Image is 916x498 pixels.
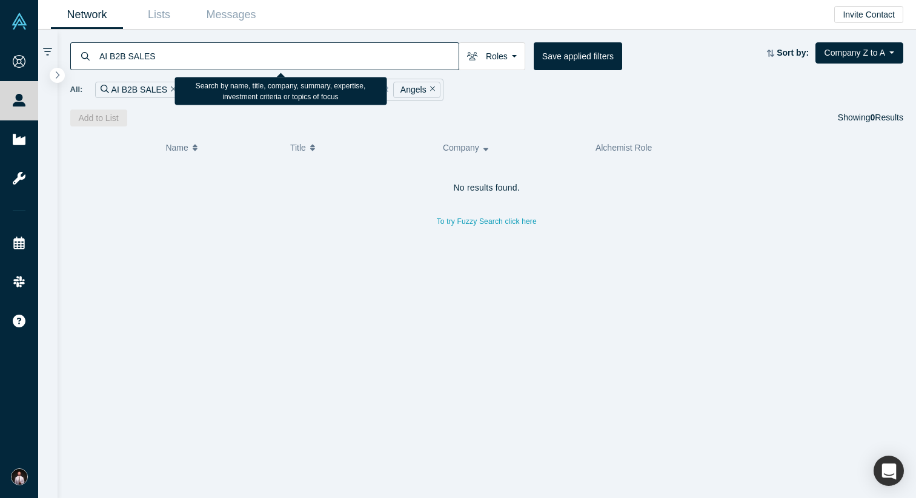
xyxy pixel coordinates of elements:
a: Network [51,1,123,29]
span: Name [165,135,188,160]
h4: No results found. [70,183,904,193]
button: Remove Filter [241,83,250,97]
span: All: [70,84,83,96]
span: Alchemist Role [596,143,652,152]
a: Lists [123,1,195,29]
strong: 0 [871,113,875,122]
button: Company Z to A [815,42,903,64]
div: Showing [838,110,903,126]
button: Remove Filter [426,83,436,97]
button: Name [165,135,277,160]
button: Remove Filter [167,83,176,97]
div: AI B2B SALES [95,82,181,98]
div: VCs [216,82,254,98]
button: Roles [459,42,525,70]
button: Company [443,135,583,160]
button: To try Fuzzy Search click here [428,214,545,229]
span: or [377,84,389,96]
div: Corporate Innovator [275,82,373,98]
button: Remove Filter [358,83,367,97]
button: Add to List [70,110,127,126]
button: Save applied filters [534,42,622,70]
div: Angels [393,82,441,98]
img: Denis Vurdov's Account [11,468,28,485]
span: Results [871,113,903,122]
strong: Sort by: [777,48,809,57]
span: or [259,84,271,96]
span: Title [290,135,306,160]
button: Title [290,135,430,160]
a: Messages [195,1,267,29]
button: Invite Contact [834,6,903,23]
input: Search by name, title, company, summary, expertise, investment criteria or topics of focus [98,42,459,70]
span: Company [443,135,479,160]
img: Alchemist Vault Logo [11,13,28,30]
